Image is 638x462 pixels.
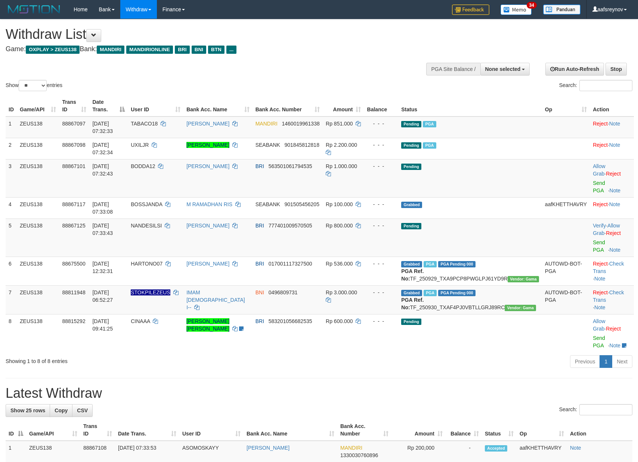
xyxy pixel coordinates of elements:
td: · [590,138,634,159]
a: Reject [606,230,621,236]
span: BRI [255,261,264,267]
span: MANDIRI [255,121,278,127]
td: ZEUS138 [17,314,59,352]
div: - - - [367,289,395,296]
a: Reject [593,121,608,127]
a: [PERSON_NAME] [PERSON_NAME] [186,318,229,332]
b: PGA Ref. No: [401,268,424,282]
span: UXILJR [131,142,149,148]
td: · · [590,218,634,257]
td: 7 [6,285,17,314]
span: 88811948 [62,289,85,295]
a: [PERSON_NAME] [186,261,229,267]
a: [PERSON_NAME] [186,223,229,229]
span: Copy 583201056682535 to clipboard [269,318,312,324]
a: Verify [593,223,606,229]
div: - - - [367,141,395,149]
th: Amount: activate to sort column ascending [391,419,446,441]
span: SEABANK [255,142,280,148]
input: Search: [579,80,632,91]
span: Copy [55,407,68,413]
th: Action [567,419,632,441]
td: ZEUS138 [17,138,59,159]
a: Reject [593,261,608,267]
a: Previous [570,355,600,368]
span: BODDA12 [131,163,155,169]
span: [DATE] 07:32:43 [92,163,113,177]
th: ID: activate to sort column descending [6,419,26,441]
span: 88675500 [62,261,85,267]
td: · [590,159,634,197]
td: AUTOWD-BOT-PGA [542,285,590,314]
span: None selected [485,66,521,72]
td: TF_250929_TXA9PCP8PWGLPJ61YD9R [398,257,542,285]
span: MANDIRI [97,46,124,54]
td: 5 [6,218,17,257]
th: Game/API: activate to sort column ascending [26,419,80,441]
div: - - - [367,201,395,208]
div: - - - [367,120,395,127]
h1: Withdraw List [6,27,418,42]
img: Button%20Memo.svg [501,4,532,15]
span: 88867101 [62,163,85,169]
td: 4 [6,197,17,218]
a: IMAM [DEMOGRAPHIC_DATA] I-- [186,289,245,310]
th: Game/API: activate to sort column ascending [17,95,59,117]
span: BRI [255,163,264,169]
a: Note [610,187,621,193]
a: Note [594,304,606,310]
span: 88867097 [62,121,85,127]
span: NANDESILSI [131,223,162,229]
span: BNI [255,289,264,295]
h4: Game: Bank: [6,46,418,53]
th: Balance [364,95,398,117]
span: 88867098 [62,142,85,148]
img: MOTION_logo.png [6,4,62,15]
a: Reject [606,326,621,332]
span: Pending [401,319,421,325]
span: Copy 0496809731 to clipboard [269,289,298,295]
span: [DATE] 09:41:25 [92,318,113,332]
span: [DATE] 12:32:31 [92,261,113,274]
a: Note [570,445,581,451]
span: Rp 536.000 [326,261,353,267]
div: - - - [367,317,395,325]
span: 88867117 [62,201,85,207]
div: Showing 1 to 8 of 8 entries [6,354,260,365]
select: Showentries [19,80,47,91]
td: TF_250930_TXAF4PJ0VBTLLGRJ89RC [398,285,542,314]
span: Grabbed [401,202,422,208]
span: 34 [527,2,537,9]
a: [PERSON_NAME] [186,163,229,169]
span: [DATE] 07:32:33 [92,121,113,134]
span: Pending [401,164,421,170]
a: Send PGA [593,335,605,348]
a: Note [594,276,606,282]
span: · [593,163,606,177]
span: Marked by aafsreyleap [423,121,436,127]
a: Check Trans [593,261,624,274]
span: Accepted [485,445,507,452]
td: ZEUS138 [17,197,59,218]
label: Search: [559,404,632,415]
span: PGA Pending [438,290,476,296]
th: Bank Acc. Name: activate to sort column ascending [244,419,337,441]
a: Allow Grab [593,163,605,177]
span: Marked by aaftrukkakada [424,261,437,267]
th: Trans ID: activate to sort column ascending [80,419,115,441]
a: [PERSON_NAME] [186,142,229,148]
a: Copy [50,404,72,417]
a: Run Auto-Refresh [545,63,604,75]
td: AUTOWD-BOT-PGA [542,257,590,285]
span: BNI [192,46,206,54]
th: Action [590,95,634,117]
b: PGA Ref. No: [401,297,424,310]
div: - - - [367,162,395,170]
th: User ID: activate to sort column ascending [179,419,244,441]
a: Allow Grab [593,223,620,236]
span: Vendor URL: https://trx31.1velocity.biz [508,276,539,282]
th: Date Trans.: activate to sort column ascending [115,419,179,441]
span: MANDIRIONLINE [126,46,173,54]
th: Bank Acc. Name: activate to sort column ascending [183,95,253,117]
span: Rp 851.000 [326,121,353,127]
